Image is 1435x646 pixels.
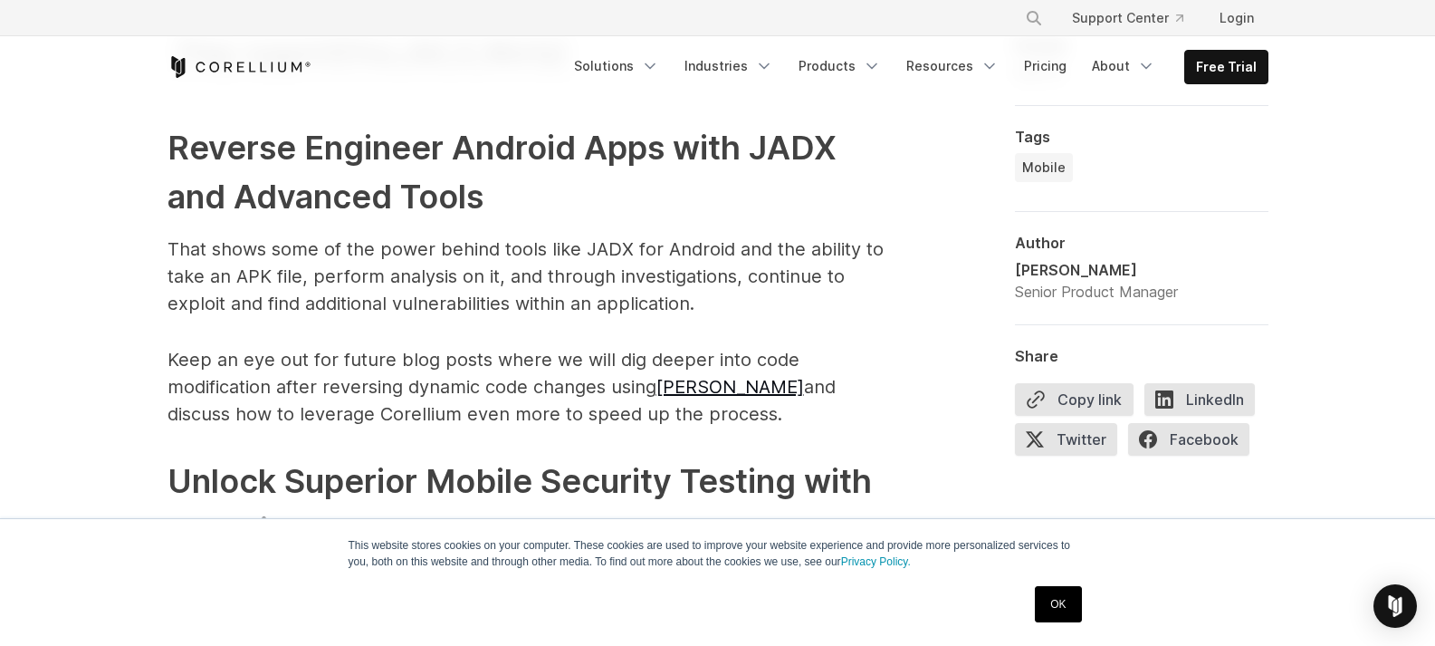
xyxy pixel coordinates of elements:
div: [PERSON_NAME] [1015,259,1178,281]
div: Senior Product Manager [1015,281,1178,303]
div: Author [1015,234,1268,252]
p: This website stores cookies on your computer. These cookies are used to improve your website expe... [349,537,1087,570]
button: Search [1018,2,1050,34]
a: Solutions [563,50,670,82]
span: Facebook [1128,423,1249,456]
a: LinkedIn [1144,383,1266,423]
a: Corellium Home [167,56,311,78]
span: Mobile [1022,159,1066,177]
a: OK [1035,586,1081,622]
a: Facebook [1128,423,1260,463]
strong: Reverse Engineer Android Apps with JADX and Advanced Tools [167,128,837,217]
a: Mobile [1015,153,1073,182]
a: Free Trial [1185,51,1268,83]
div: Share [1015,347,1268,365]
a: Resources [895,50,1009,82]
a: Support Center [1057,2,1198,34]
p: Keep an eye out for future blog posts where we will dig deeper into code modification after rever... [167,346,892,428]
a: Pricing [1013,50,1077,82]
a: Login [1205,2,1268,34]
a: Products [788,50,892,82]
h2: Unlock Superior Mobile Security Testing with Corellium [167,457,892,554]
a: Industries [674,50,784,82]
div: Navigation Menu [1003,2,1268,34]
div: Open Intercom Messenger [1373,584,1417,628]
a: Privacy Policy. [841,555,911,568]
a: Twitter [1015,423,1128,463]
div: Navigation Menu [563,50,1268,84]
p: That shows some of the power behind tools like JADX for Android and the ability to take an APK fi... [167,236,892,317]
a: [PERSON_NAME] [656,376,804,398]
div: Tags [1015,128,1268,146]
button: Copy link [1015,383,1134,416]
span: Twitter [1015,423,1117,456]
span: LinkedIn [1144,383,1255,416]
a: About [1081,50,1166,82]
